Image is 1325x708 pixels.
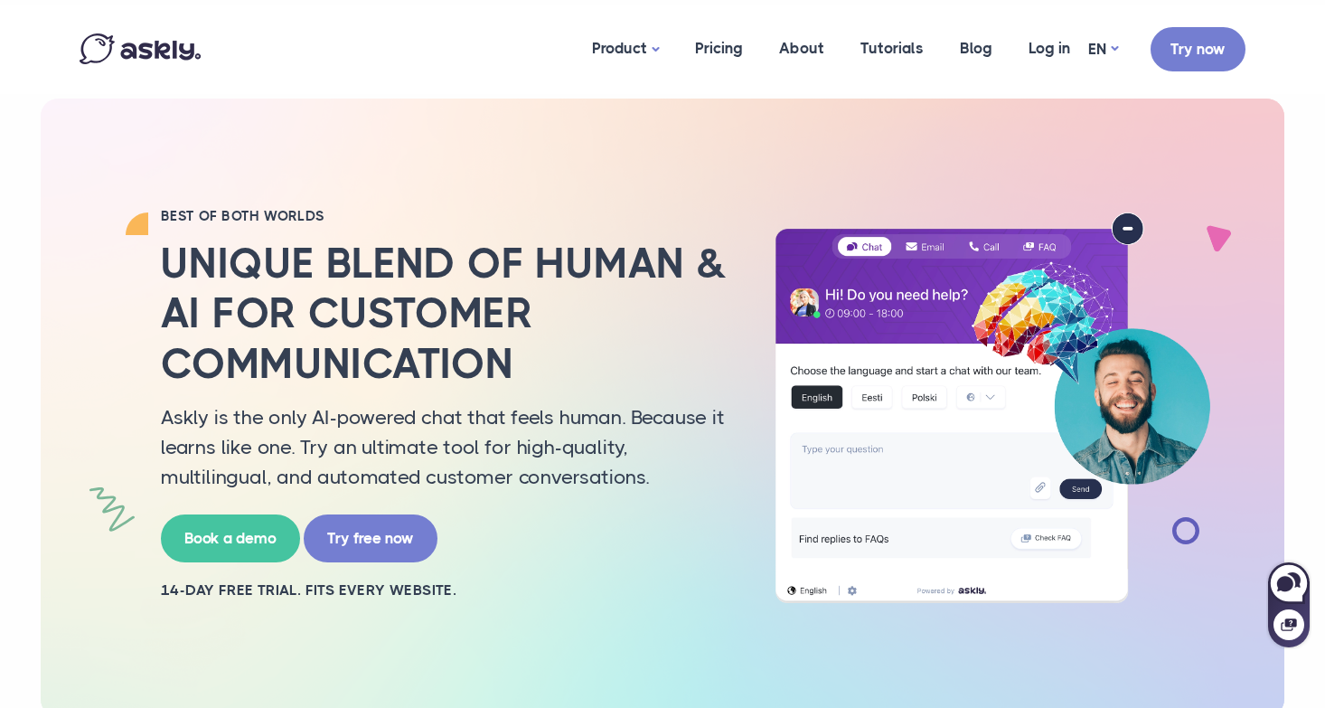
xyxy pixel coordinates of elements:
a: Pricing [677,5,761,92]
img: AI multilingual chat [757,212,1227,603]
a: Product [574,5,677,94]
h2: 14-day free trial. Fits every website. [161,581,730,600]
a: Book a demo [161,514,300,562]
a: Blog [942,5,1010,92]
a: Try free now [304,514,437,562]
a: EN [1088,36,1118,62]
iframe: Askly chat [1266,559,1311,649]
h2: BEST OF BOTH WORLDS [161,207,730,225]
a: Try now [1151,27,1245,71]
a: About [761,5,842,92]
p: Askly is the only AI-powered chat that feels human. Because it learns like one. Try an ultimate t... [161,402,730,492]
h2: Unique blend of human & AI for customer communication [161,239,730,389]
img: Askly [80,33,201,64]
a: Log in [1010,5,1088,92]
a: Tutorials [842,5,942,92]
